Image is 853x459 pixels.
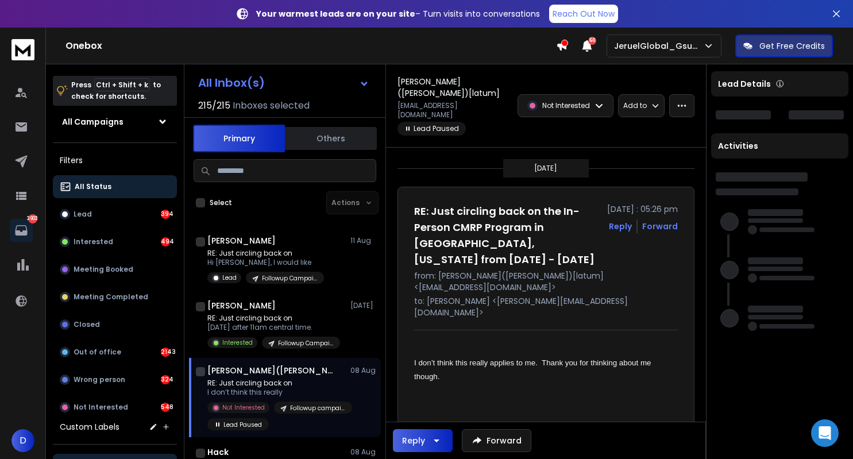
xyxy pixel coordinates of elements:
[414,270,678,293] p: from: [PERSON_NAME]([PERSON_NAME])[latum] <[EMAIL_ADDRESS][DOMAIN_NAME]>
[94,78,150,91] span: Ctrl + Shift + k
[393,429,453,452] button: Reply
[414,295,678,318] p: to: [PERSON_NAME] <[PERSON_NAME][EMAIL_ADDRESS][DOMAIN_NAME]>
[75,182,111,191] p: All Status
[71,79,161,102] p: Press to check for shortcuts.
[53,286,177,308] button: Meeting Completed
[198,77,265,88] h1: All Inbox(s)
[397,76,511,99] h1: [PERSON_NAME]([PERSON_NAME])[latum]
[53,396,177,419] button: Not Interested548
[161,237,170,246] div: 494
[350,366,376,375] p: 08 Aug
[74,265,133,274] p: Meeting Booked
[53,368,177,391] button: Wrong person324
[222,273,237,282] p: Lead
[462,429,531,452] button: Forward
[10,219,33,242] a: 3903
[53,110,177,133] button: All Campaigns
[285,126,377,151] button: Others
[233,99,310,113] h3: Inboxes selected
[256,8,540,20] p: – Turn visits into conversations
[74,292,148,302] p: Meeting Completed
[74,320,100,329] p: Closed
[402,435,425,446] div: Reply
[414,358,653,381] span: I don’t think this really applies to me. Thank you for thinking about me though.
[210,198,232,207] label: Select
[609,221,632,232] button: Reply
[549,5,618,23] a: Reach Out Now
[759,40,825,52] p: Get Free Credits
[711,133,848,159] div: Activities
[207,300,276,311] h1: [PERSON_NAME]
[74,348,121,357] p: Out of office
[588,37,596,45] span: 50
[222,338,253,347] p: Interested
[198,99,230,113] span: 215 / 215
[735,34,833,57] button: Get Free Credits
[161,403,170,412] div: 548
[207,258,324,267] p: Hi [PERSON_NAME], I would like
[614,40,703,52] p: JeruelGlobal_Gsuite
[62,116,123,128] h1: All Campaigns
[397,101,511,119] p: [EMAIL_ADDRESS][DOMAIN_NAME]
[53,313,177,336] button: Closed
[414,203,600,268] h1: RE: Just circling back on the In-Person CMRP Program in [GEOGRAPHIC_DATA], [US_STATE] from [DATE]...
[607,203,678,215] p: [DATE] : 05:26 pm
[193,125,285,152] button: Primary
[53,341,177,364] button: Out of office2143
[65,39,556,53] h1: Onebox
[542,101,590,110] p: Not Interested
[74,237,113,246] p: Interested
[53,258,177,281] button: Meeting Booked
[207,323,340,332] p: [DATE] after 11am central time.
[811,419,839,447] div: Open Intercom Messenger
[207,249,324,258] p: RE: Just circling back on
[28,214,37,223] p: 3903
[207,446,229,458] h1: Hack
[642,221,678,232] div: Forward
[397,122,466,136] span: Lead Paused
[161,375,170,384] div: 324
[207,388,345,397] p: I don’t think this really
[534,164,557,173] p: [DATE]
[350,301,376,310] p: [DATE]
[553,8,615,20] p: Reach Out Now
[53,152,177,168] h3: Filters
[222,403,265,412] p: Not Interested
[74,210,92,219] p: Lead
[350,448,376,457] p: 08 Aug
[256,8,415,20] strong: Your warmest leads are on your site
[74,375,125,384] p: Wrong person
[53,203,177,226] button: Lead394
[207,379,345,388] p: RE: Just circling back on
[189,71,379,94] button: All Inbox(s)
[207,314,340,323] p: RE: Just circling back on
[11,39,34,60] img: logo
[290,404,345,412] p: Followup campaign
[223,421,262,429] p: Lead Paused
[60,421,119,433] h3: Custom Labels
[161,210,170,219] div: 394
[53,230,177,253] button: Interested494
[262,274,317,283] p: Followup Campaign without Explicit Interest
[53,175,177,198] button: All Status
[623,101,647,110] p: Add to
[11,429,34,452] button: D
[207,365,334,376] h1: [PERSON_NAME]([PERSON_NAME])[latum]
[74,403,128,412] p: Not Interested
[350,236,376,245] p: 11 Aug
[207,235,276,246] h1: [PERSON_NAME]
[278,339,333,348] p: Followup Campaign without Explicit Interest
[161,348,170,357] div: 2143
[718,78,771,90] p: Lead Details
